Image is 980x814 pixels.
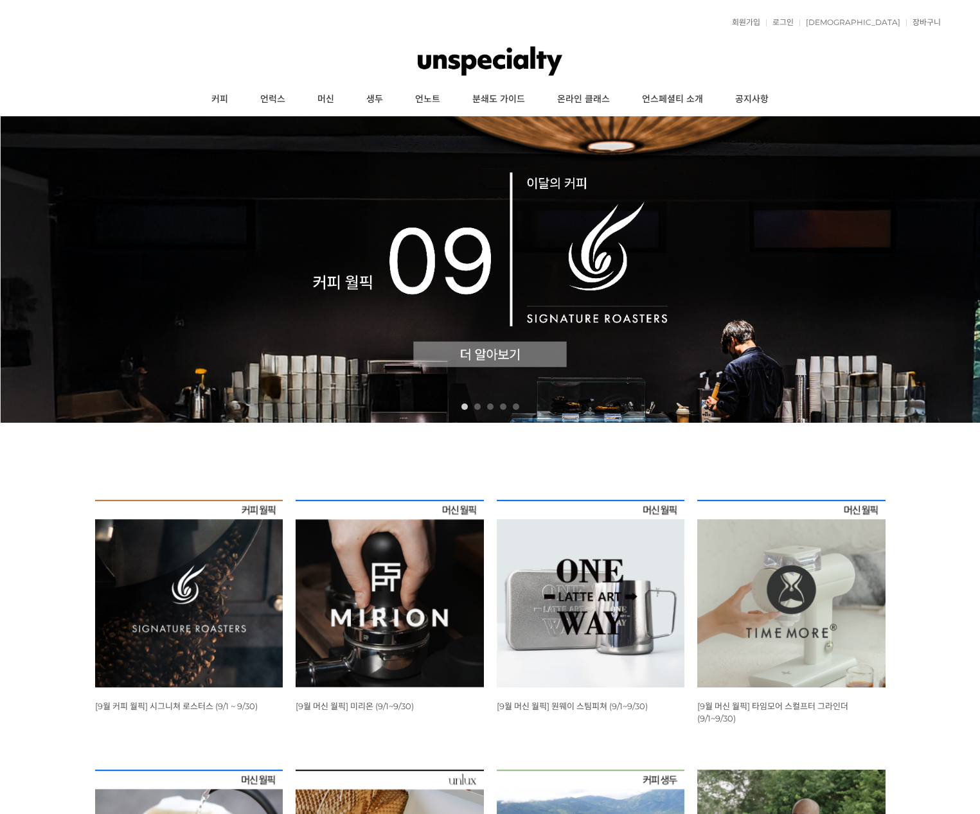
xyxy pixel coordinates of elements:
[350,84,399,116] a: 생두
[461,403,468,410] a: 1
[497,701,648,711] a: [9월 머신 월픽] 원웨이 스팀피쳐 (9/1~9/30)
[697,701,848,723] a: [9월 머신 월픽] 타임모어 스컬프터 그라인더 (9/1~9/30)
[474,403,481,410] a: 2
[719,84,785,116] a: 공지사항
[541,84,626,116] a: 온라인 클래스
[513,403,519,410] a: 5
[456,84,541,116] a: 분쇄도 가이드
[399,84,456,116] a: 언노트
[95,500,283,688] img: [9월 커피 월픽] 시그니쳐 로스터스 (9/1 ~ 9/30)
[799,19,900,26] a: [DEMOGRAPHIC_DATA]
[626,84,719,116] a: 언스페셜티 소개
[301,84,350,116] a: 머신
[195,84,244,116] a: 커피
[418,42,562,80] img: 언스페셜티 몰
[296,701,414,711] a: [9월 머신 월픽] 미리온 (9/1~9/30)
[697,500,886,688] img: 9월 머신 월픽 타임모어 스컬프터
[487,403,494,410] a: 3
[296,500,484,688] img: 9월 머신 월픽 미리온
[906,19,941,26] a: 장바구니
[95,701,258,711] a: [9월 커피 월픽] 시그니쳐 로스터스 (9/1 ~ 9/30)
[244,84,301,116] a: 언럭스
[500,403,506,410] a: 4
[766,19,794,26] a: 로그인
[726,19,760,26] a: 회원가입
[497,500,685,688] img: 9월 머신 월픽 원웨이 스팀피쳐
